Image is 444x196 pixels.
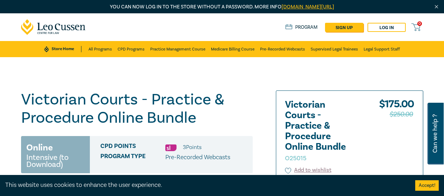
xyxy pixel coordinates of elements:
a: Pre-Recorded Webcasts [260,41,305,57]
span: 0 [417,21,422,26]
span: Can we help ? [432,107,438,160]
span: $250.00 [390,109,413,120]
a: Medicare Billing Course [211,41,254,57]
li: 3 Point s [183,143,201,152]
a: sign up [325,23,363,32]
a: CPD Programs [118,41,145,57]
a: Legal Support Staff [364,41,400,57]
a: Practice Management Course [150,41,205,57]
a: [DOMAIN_NAME][URL] [281,4,334,10]
h1: Victorian Courts - Practice & Procedure Online Bundle [21,90,253,127]
div: $ 175.00 [379,100,414,166]
button: Add to wishlist [285,166,332,174]
span: CPD Points [100,143,165,152]
span: Program type [100,153,165,162]
a: Supervised Legal Trainees [311,41,358,57]
a: All Programs [88,41,112,57]
p: You can now log in to the store without a password. More info [21,3,423,11]
a: Log in [367,23,406,32]
button: Accept cookies [415,180,439,191]
h3: Online [26,141,53,154]
p: Pre-Recorded Webcasts [165,153,230,162]
small: Intensive (to Download) [26,154,85,168]
small: O25015 [285,154,306,162]
a: Program [285,24,318,31]
img: Substantive Law [165,144,177,151]
img: Close [433,4,439,10]
div: This website uses cookies to enhance the user experience. [5,181,405,190]
a: Store Home [44,46,81,52]
h2: Victorian Courts - Practice & Procedure Online Bundle [285,100,362,163]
